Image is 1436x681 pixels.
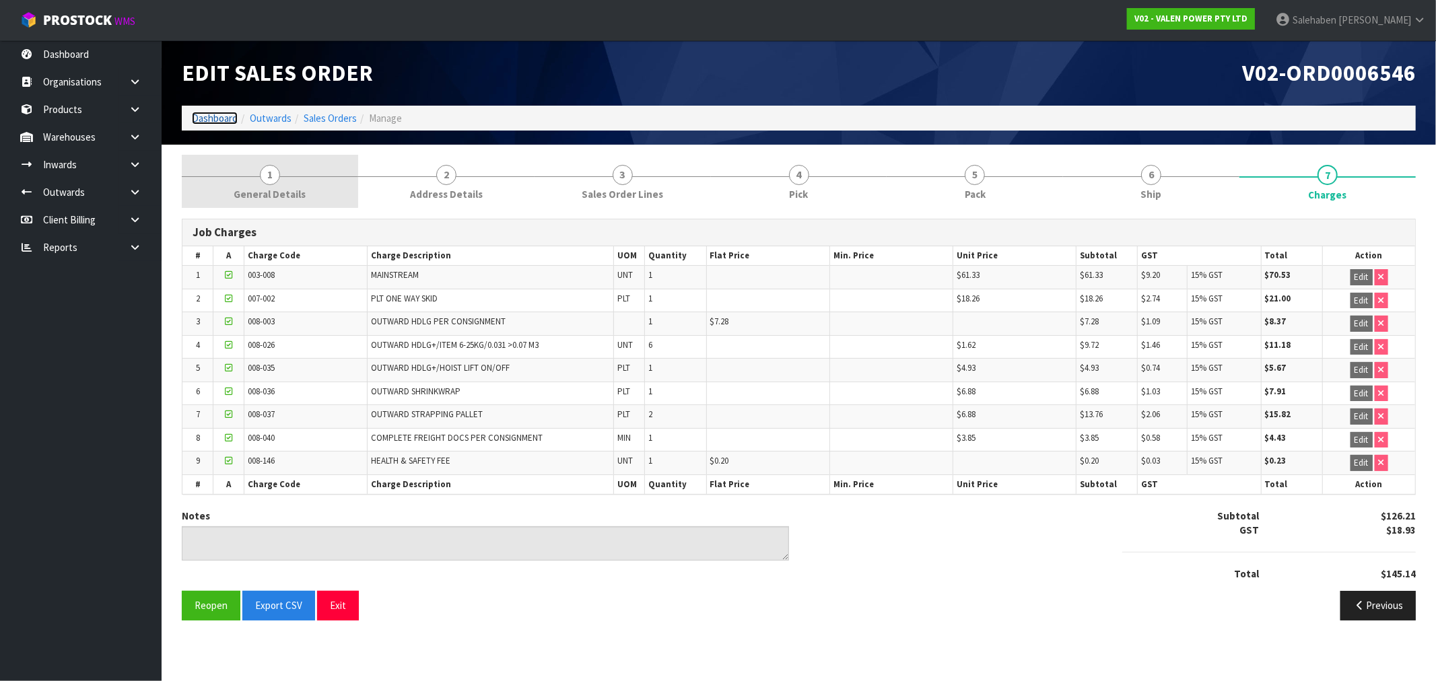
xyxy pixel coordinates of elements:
span: $9.20 [1141,269,1160,281]
th: Charge Code [244,474,368,494]
span: 6 [648,339,652,351]
th: UOM [614,246,645,266]
strong: $11.18 [1265,339,1291,351]
span: Pick [790,187,809,201]
th: Quantity [645,474,707,494]
span: 1 [648,269,652,281]
th: Total [1261,474,1323,494]
span: 008-035 [248,362,275,373]
button: Edit [1350,432,1373,448]
span: 1 [648,362,652,373]
span: $7.28 [710,316,729,327]
span: V02-ORD0006546 [1242,59,1416,87]
strong: $5.67 [1265,362,1287,373]
span: 008-036 [248,386,275,397]
span: 1 [648,293,652,304]
th: Charge Description [368,474,614,494]
span: $61.33 [1080,269,1103,281]
span: MIN [617,432,631,443]
th: Flat Price [706,246,829,266]
th: Action [1323,474,1415,494]
span: 15% GST [1191,455,1223,466]
span: $1.03 [1141,386,1160,397]
span: PLT [617,386,630,397]
button: Edit [1350,293,1373,309]
a: Outwards [250,112,292,124]
span: OUTWARD HDLG PER CONSIGNMENT [371,316,506,327]
span: 003-008 [248,269,275,281]
span: $4.93 [957,362,976,373]
span: 15% GST [1191,339,1223,351]
strong: $126.21 [1381,509,1416,522]
span: 4 [789,165,809,185]
span: 15% GST [1191,432,1223,443]
th: Quantity [645,246,707,266]
a: V02 - VALEN POWER PTY LTD [1127,8,1255,30]
span: $0.03 [1141,455,1160,466]
span: 1 [648,432,652,443]
span: $0.58 [1141,432,1160,443]
span: 008-146 [248,455,275,466]
strong: $0.23 [1265,455,1287,466]
td: 4 [182,335,213,359]
span: $0.20 [710,455,729,466]
span: OUTWARD STRAPPING PALLET [371,408,483,420]
th: Subtotal [1076,246,1138,266]
span: 008-003 [248,316,275,327]
button: Edit [1350,455,1373,471]
button: Export CSV [242,591,315,620]
span: $2.74 [1141,293,1160,304]
span: 15% GST [1191,293,1223,304]
span: UNT [617,339,633,351]
th: UOM [614,474,645,494]
span: $3.85 [957,432,976,443]
button: Edit [1350,408,1373,425]
th: Charge Code [244,246,368,266]
span: Charges [1309,188,1347,202]
span: $18.26 [957,293,980,304]
span: PLT [617,408,630,420]
td: 8 [182,428,213,452]
strong: $4.43 [1265,432,1287,443]
strong: $70.53 [1265,269,1291,281]
span: Salehaben [1293,13,1336,26]
th: A [213,474,244,494]
td: 5 [182,359,213,382]
strong: GST [1239,524,1259,536]
span: 15% GST [1191,316,1223,327]
strong: Total [1234,567,1259,580]
span: $1.09 [1141,316,1160,327]
span: $2.06 [1141,408,1160,420]
span: PLT [617,293,630,304]
span: $6.88 [1080,386,1099,397]
span: UNT [617,455,633,466]
img: cube-alt.png [20,11,37,28]
span: [PERSON_NAME] [1338,13,1411,26]
span: 008-026 [248,339,275,351]
strong: $8.37 [1265,316,1287,327]
strong: $15.82 [1265,408,1291,420]
button: Edit [1350,269,1373,285]
td: 7 [182,405,213,429]
span: 15% GST [1191,269,1223,281]
span: $6.88 [957,386,976,397]
span: $1.46 [1141,339,1160,351]
strong: $18.93 [1386,524,1416,536]
th: Flat Price [706,474,829,494]
th: Min. Price [829,246,953,266]
a: Dashboard [192,112,238,124]
span: $61.33 [957,269,980,281]
span: Charges [182,209,1416,631]
th: Subtotal [1076,474,1138,494]
small: WMS [114,15,135,28]
span: Pack [965,187,986,201]
span: Address Details [410,187,483,201]
span: PLT ONE WAY SKID [371,293,438,304]
th: GST [1138,474,1261,494]
span: $0.20 [1080,455,1099,466]
th: GST [1138,246,1261,266]
span: UNT [617,269,633,281]
th: A [213,246,244,266]
strong: $21.00 [1265,293,1291,304]
th: # [182,246,213,266]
